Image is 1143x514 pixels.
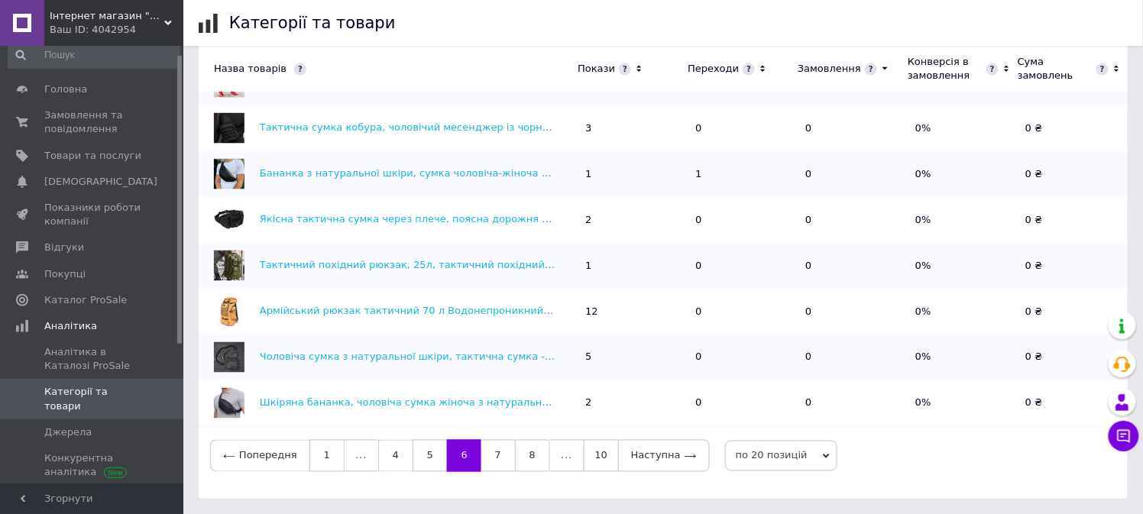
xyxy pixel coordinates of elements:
td: 5 [578,335,688,380]
span: Покупці [44,267,86,281]
td: 0 [798,197,908,243]
td: 0 [798,289,908,335]
td: 2 [578,197,688,243]
img: Армійський рюкзак тактичний 70 л Водонепроникний туристичний рюкзак. Колір: койот [214,296,244,327]
td: 0% [908,426,1018,472]
span: Головна [44,82,87,96]
td: 0 [688,197,798,243]
td: 12 [578,289,688,335]
div: Конверсія в замовлення [908,55,983,82]
a: 10 [584,440,618,472]
span: по 20 позицій [725,441,837,471]
a: 4 [378,440,413,472]
td: 0% [908,197,1018,243]
td: 0% [908,243,1018,289]
td: 1 [578,243,688,289]
td: 2 [578,380,688,426]
button: Чат з покупцем [1109,421,1139,451]
td: 0% [908,289,1018,335]
span: Товари та послуги [44,149,141,163]
span: Інтернет магазин "Потребуйка" [50,9,164,23]
span: ... [550,440,584,472]
td: 0 [688,335,798,380]
td: 0 [688,289,798,335]
img: Якісна тактична сумка через плече, поясна дорожня міська чоловіча бананка – барсетка [214,205,244,235]
td: 0 [798,243,908,289]
span: Конкурентна аналітика [44,451,141,479]
div: Замовлення [798,62,861,76]
a: Шкіряна бананка, чоловіча сумка жіноча з натуральної шкіри, чорна барсетка [260,397,673,409]
div: Назва товарів [199,62,570,76]
h1: Категорії та товари [229,14,396,32]
td: 0 [688,105,798,151]
td: 0 ₴ [1018,151,1128,197]
span: Показники роботи компанії [44,201,141,228]
td: 0 [688,380,798,426]
a: Тактичний похідний рюкзак, 25л, тактичний похідний військовий рюкзак. Колір: хакі [260,260,708,271]
span: Відгуки [44,241,84,254]
td: 0 [688,426,798,472]
a: Чоловіча сумка з натуральної шкіри, тактична сумка - месенджер чорна, тактична сумка на груди [260,351,781,363]
a: Наступна [618,440,710,472]
a: Попередня [210,440,309,472]
td: 0 ₴ [1018,243,1128,289]
td: 0% [908,335,1018,380]
td: 0 ₴ [1018,197,1128,243]
a: Армійський рюкзак тактичний 70 л Водонепроникний туристичний рюкзак. Колір: койот [260,305,727,317]
td: 0 [798,380,908,426]
a: Тактична сумка кобура, чоловічий месенджер із чорної кордури, слінг, Чоловіча сумка кроссбоді, Су... [260,122,863,134]
td: 0 [798,335,908,380]
a: 5 [413,440,447,472]
td: 0 ₴ [1018,426,1128,472]
a: 1 [309,440,345,472]
td: 0 [798,426,908,472]
span: Замовлення та повідомлення [44,108,141,136]
input: Пошук [8,41,180,69]
td: 0 ₴ [1018,105,1128,151]
a: 8 [515,440,550,472]
a: 6 [447,440,481,472]
span: Каталог ProSale [44,293,127,307]
span: Джерела [44,425,92,439]
img: Тактична сумка кобура, чоловічий месенджер із чорної кордури, слінг, Чоловіча сумка кроссбоді, Су... [214,113,244,144]
td: 0 ₴ [1018,289,1128,335]
a: Якісна тактична сумка через плече, поясна дорожня міська чоловіча бананка – [GEOGRAPHIC_DATA] [260,214,786,225]
td: 0 ₴ [1018,335,1128,380]
a: 7 [481,440,515,472]
img: Бананка з натуральної шкіри, сумка чоловіча-жіноча барсетка чорна сумочка [214,159,244,189]
span: Категорії та товари [44,385,141,412]
td: 0% [908,380,1018,426]
a: Бананка з натуральної шкіри, сумка чоловіча-жіноча барсетка чорна сумочка [260,168,669,179]
span: Аналітика в Каталозі ProSale [44,345,141,373]
img: Шкіряна бананка, чоловіча сумка жіноча з натуральної шкіри, чорна барсетка [214,388,244,419]
td: 0 [798,151,908,197]
td: 0% [908,151,1018,197]
div: Сума замовлень [1018,55,1093,82]
td: 0% [908,105,1018,151]
img: Чоловіча сумка з натуральної шкіри, тактична сумка - месенджер чорна, тактична сумка на груди [214,342,244,373]
td: 0 ₴ [1018,380,1128,426]
img: Тактичний похідний рюкзак, 25л, тактичний похідний військовий рюкзак. Колір: хакі [214,251,244,281]
td: 1 [578,151,688,197]
span: [DEMOGRAPHIC_DATA] [44,175,157,189]
td: 0 [688,243,798,289]
span: ... [345,440,378,472]
div: Покази [578,62,615,76]
td: 3 [578,105,688,151]
div: Ваш ID: 4042954 [50,23,183,37]
td: 2 [578,426,688,472]
td: 0 [798,105,908,151]
div: Переходи [688,62,739,76]
span: Аналітика [44,319,97,333]
td: 1 [688,151,798,197]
